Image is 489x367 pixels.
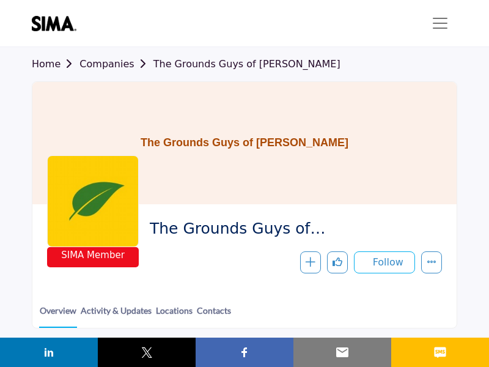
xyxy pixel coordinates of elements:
[433,345,447,360] img: sms sharing button
[32,16,83,31] img: site Logo
[421,251,442,273] button: More details
[79,58,153,70] a: Companies
[80,304,152,327] a: Activity & Updates
[141,82,348,204] h1: The Grounds Guys of [PERSON_NAME]
[335,345,350,360] img: email sharing button
[155,304,193,327] a: Locations
[150,219,433,239] span: The Grounds Guys of McHenry
[423,11,457,35] button: Toggle navigation
[42,345,56,360] img: linkedin sharing button
[61,248,125,262] span: SIMA Member
[354,251,415,273] button: Follow
[237,345,252,360] img: facebook sharing button
[32,58,79,70] a: Home
[153,58,340,70] a: The Grounds Guys of [PERSON_NAME]
[39,304,77,328] a: Overview
[327,251,348,273] button: Like
[196,304,232,327] a: Contacts
[139,345,154,360] img: twitter sharing button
